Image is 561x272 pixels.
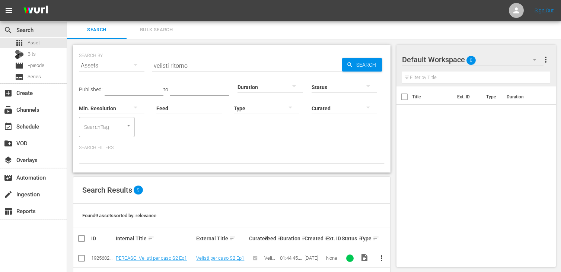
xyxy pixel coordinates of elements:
[15,73,24,82] span: Series
[280,234,302,243] div: Duration
[4,139,13,148] span: VOD
[325,235,331,242] span: sort
[79,55,144,76] div: Assets
[125,122,132,129] button: Open
[280,255,302,261] div: 01:44:45.246
[4,173,13,182] span: Automation
[535,7,554,13] a: Sign Out
[71,26,122,34] span: Search
[18,2,54,19] img: ans4CAIJ8jUAAAAAAAAAAAAAAAAAAAAAAAAgQb4GAAAAAAAAAAAAAAAAAAAAAAAAJMjXAAAAAAAAAAAAAAAAAAAAAAAAgAT5G...
[342,58,382,72] button: Search
[4,105,13,114] span: Channels
[541,55,550,64] span: more_vert
[377,254,386,263] span: more_vert
[4,207,13,216] span: Reports
[302,235,308,242] span: sort
[4,156,13,165] span: Overlays
[15,38,24,47] span: Asset
[91,255,114,261] div: 192560214
[116,234,194,243] div: Internal Title
[28,50,36,58] span: Bits
[264,255,277,272] span: Velisti per caso
[79,86,103,92] span: Published:
[15,61,24,70] span: Episode
[82,213,156,218] span: Found 9 assets sorted by: relevance
[4,89,13,98] span: Create
[134,186,143,194] span: 9
[229,235,236,242] span: sort
[4,26,13,35] span: Search
[196,234,246,243] div: External Title
[4,6,13,15] span: menu
[4,122,13,131] span: Schedule
[82,186,132,194] span: Search Results
[264,234,278,243] div: Feed
[4,190,13,199] span: Ingestion
[453,86,482,107] th: Ext. ID
[79,145,385,151] p: Search Filters:
[360,234,370,243] div: Type
[326,255,340,261] div: None
[28,62,44,69] span: Episode
[402,49,544,70] div: Default Workspace
[502,86,547,107] th: Duration
[305,255,324,261] div: [DATE]
[412,86,453,107] th: Title
[482,86,502,107] th: Type
[541,51,550,69] button: more_vert
[466,53,476,68] span: 0
[131,26,182,34] span: Bulk Search
[28,73,41,80] span: Series
[249,235,262,241] div: Curated
[326,235,340,241] div: Ext. ID
[305,234,324,243] div: Created
[373,249,391,267] button: more_vert
[342,234,358,243] div: Status
[360,253,369,262] span: video_file
[28,39,40,47] span: Asset
[196,255,244,261] a: Velisti per caso S2 Ep1
[358,235,365,242] span: sort
[148,235,154,242] span: sort
[15,50,24,59] div: Bits
[116,255,187,261] a: PERCASO_Velisti per caso S2 Ep1
[277,235,284,242] span: sort
[91,235,114,241] div: ID
[353,58,382,72] span: Search
[163,86,168,92] span: to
